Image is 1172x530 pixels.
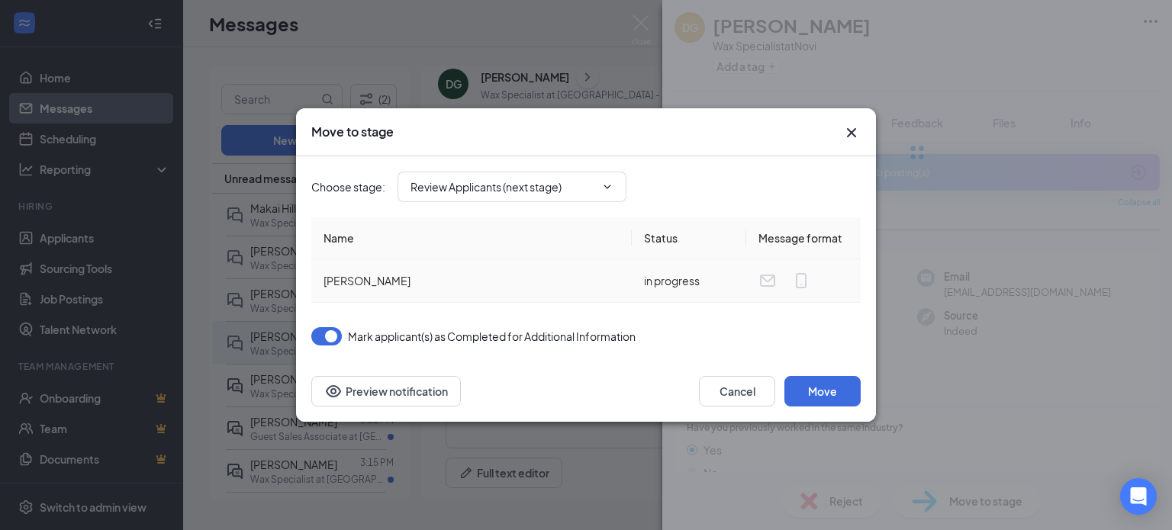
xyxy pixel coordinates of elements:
[601,181,613,193] svg: ChevronDown
[324,274,411,287] span: [PERSON_NAME]
[746,217,861,259] th: Message format
[632,259,746,303] td: in progress
[842,124,861,142] button: Close
[699,376,775,406] button: Cancel
[758,271,777,290] svg: Email
[784,376,861,406] button: Move
[311,124,394,140] h3: Move to stage
[324,382,343,400] svg: Eye
[348,327,636,345] span: Mark applicant(s) as Completed for Additional Information
[311,217,632,259] th: Name
[792,271,810,290] svg: MobileSms
[1120,478,1157,515] div: Open Intercom Messenger
[311,178,385,195] span: Choose stage :
[311,376,461,406] button: Preview notificationEye
[632,217,746,259] th: Status
[842,124,861,142] svg: Cross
